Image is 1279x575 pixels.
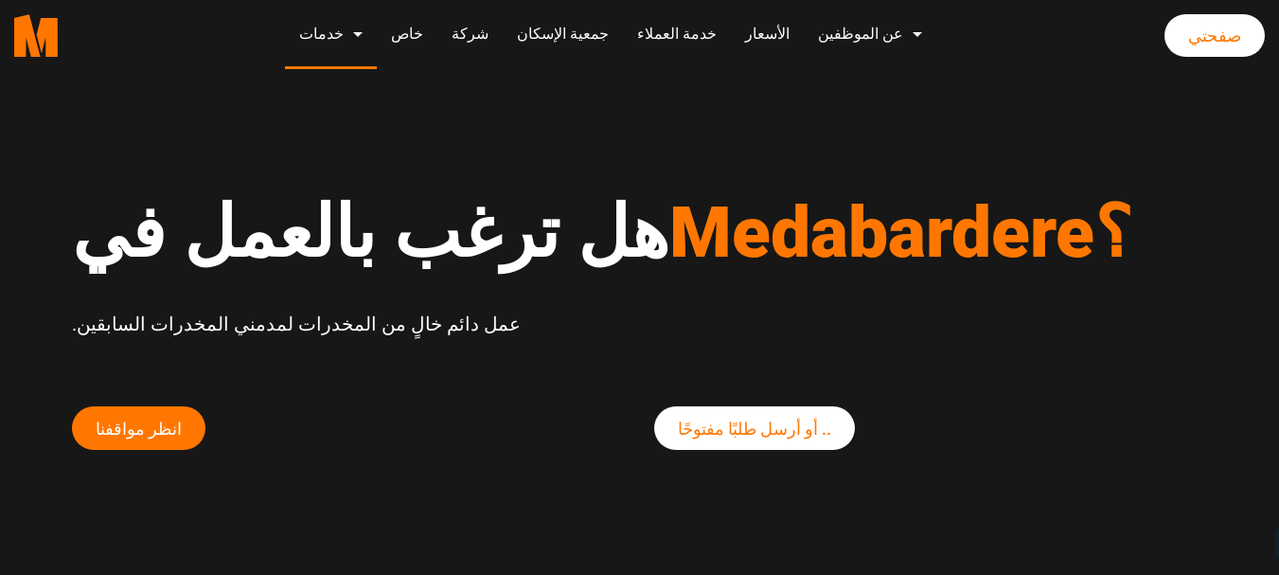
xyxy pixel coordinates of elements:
[96,419,182,439] font: انظر مواقفنا
[285,2,377,69] a: خدمات
[503,2,623,69] a: جمعية الإسكان
[1164,14,1265,58] a: صفحتي
[452,25,489,43] font: شركة
[731,2,804,69] a: الأسعار
[72,406,205,450] a: انظر مواقفنا
[72,190,669,274] font: هل ترغب بالعمل في
[391,25,423,43] font: خاص
[72,313,521,335] font: عمل دائم خالٍ من المخدرات لمدمني المخدرات السابقين.
[1188,26,1241,45] font: صفحتي
[377,2,437,69] a: خاص
[654,406,855,450] a: .. أو أرسل طلبًا مفتوحًا
[637,25,717,43] font: خدمة العملاء
[623,2,731,69] a: خدمة العملاء
[299,25,344,43] font: خدمات
[818,25,903,43] font: عن الموظفين
[669,190,1132,274] font: Medabardere؟
[517,25,609,43] font: جمعية الإسكان
[437,2,503,69] a: شركة
[804,2,936,69] a: عن الموظفين
[678,419,831,439] font: .. أو أرسل طلبًا مفتوحًا
[745,25,790,43] font: الأسعار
